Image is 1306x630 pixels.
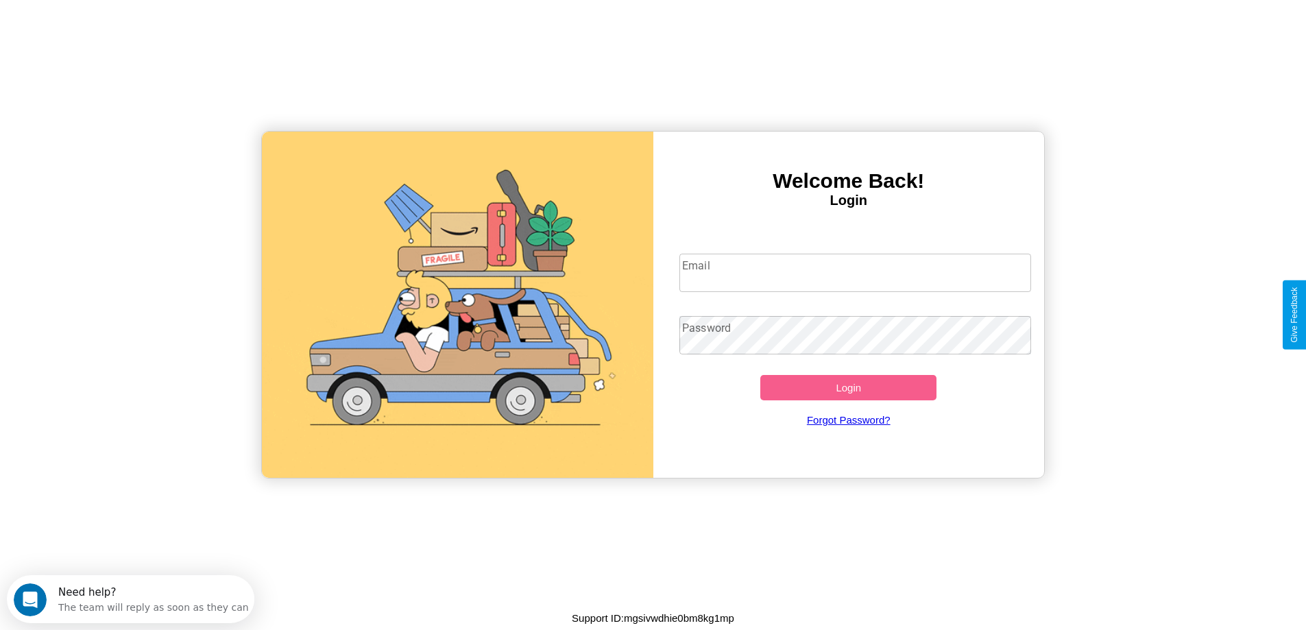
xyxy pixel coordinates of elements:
[572,609,734,627] p: Support ID: mgsivwdhie0bm8kg1mp
[653,169,1045,193] h3: Welcome Back!
[760,375,936,400] button: Login
[5,5,255,43] div: Open Intercom Messenger
[673,400,1024,439] a: Forgot Password?
[51,23,242,37] div: The team will reply as soon as they can
[51,12,242,23] div: Need help?
[14,583,47,616] iframe: Intercom live chat
[653,193,1045,208] h4: Login
[262,132,653,478] img: gif
[1290,287,1299,343] div: Give Feedback
[7,575,254,623] iframe: Intercom live chat discovery launcher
